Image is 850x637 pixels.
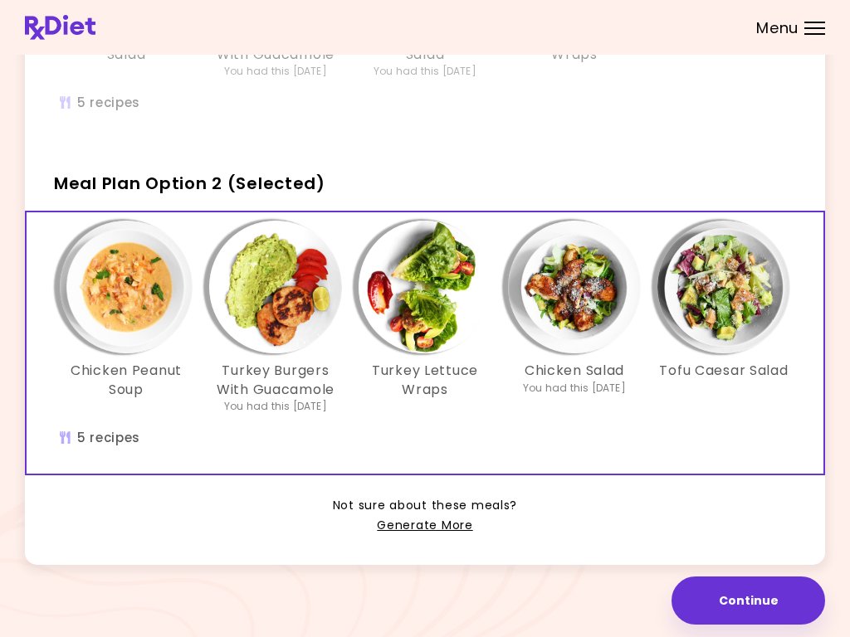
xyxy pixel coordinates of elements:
[523,381,626,396] div: You had this [DATE]
[500,221,649,414] div: Info - Chicken Salad - Meal Plan Option 2 (Selected)
[377,516,472,536] a: Generate More
[659,362,788,380] h3: Tofu Caesar Salad
[201,221,350,414] div: Info - Turkey Burgers With Guacamole - Meal Plan Option 2 (Selected)
[649,221,799,414] div: Info - Tofu Caesar Salad - Meal Plan Option 2 (Selected)
[756,21,799,36] span: Menu
[333,496,517,516] span: Not sure about these meals?
[672,576,825,625] button: Continue
[60,362,193,399] h3: Chicken Peanut Soup
[350,221,500,414] div: Info - Turkey Lettuce Wraps - Meal Plan Option 2 (Selected)
[51,221,201,414] div: Info - Chicken Peanut Soup - Meal Plan Option 2 (Selected)
[359,362,491,399] h3: Turkey Lettuce Wraps
[224,64,327,79] div: You had this [DATE]
[25,15,95,40] img: RxDiet
[374,64,476,79] div: You had this [DATE]
[209,362,342,399] h3: Turkey Burgers With Guacamole
[525,362,624,380] h3: Chicken Salad
[54,172,325,195] span: Meal Plan Option 2 (Selected)
[224,399,327,414] div: You had this [DATE]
